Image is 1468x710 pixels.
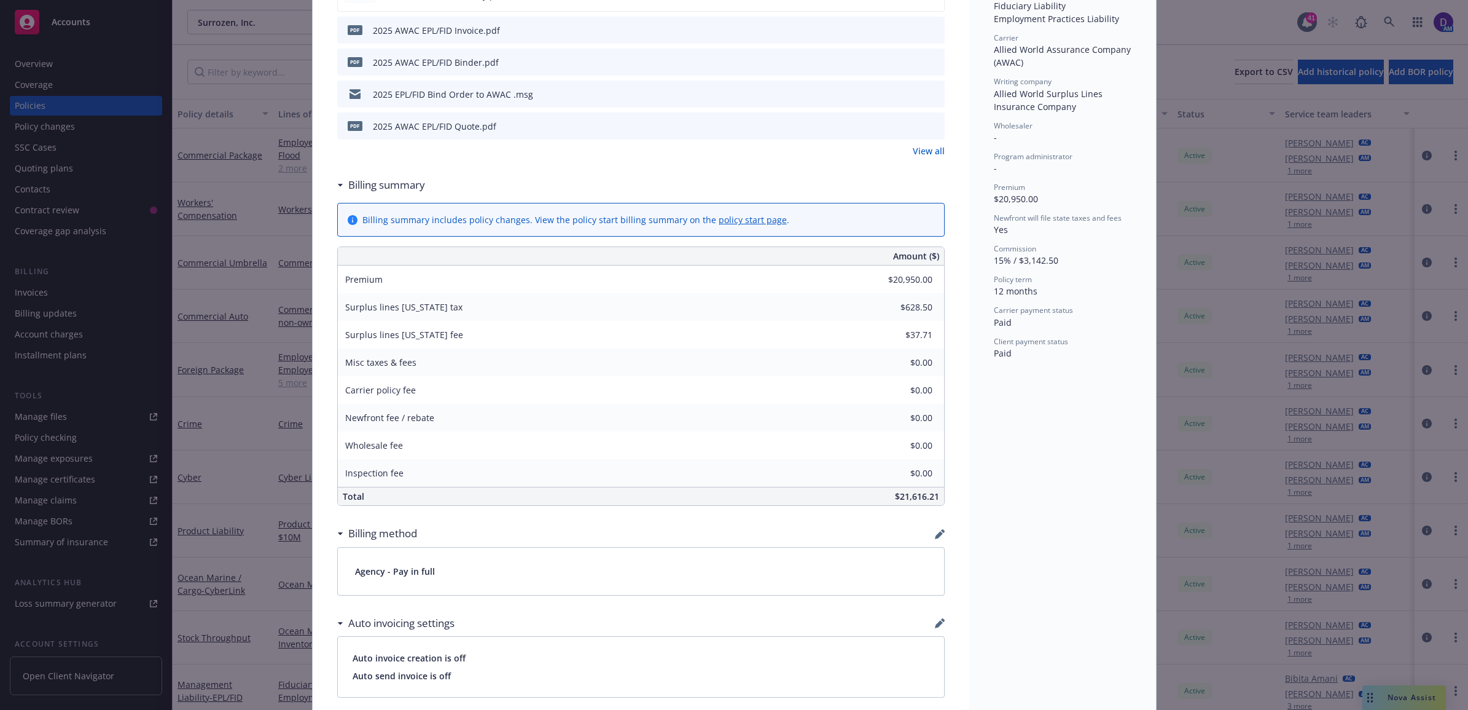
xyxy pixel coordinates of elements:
[860,353,940,372] input: 0.00
[994,193,1038,205] span: $20,950.00
[909,56,919,69] button: download file
[337,615,455,631] div: Auto invoicing settings
[994,274,1032,285] span: Policy term
[895,491,939,502] span: $21,616.21
[860,298,940,317] input: 0.00
[994,285,1037,297] span: 12 months
[353,652,929,665] span: Auto invoice creation is off
[893,250,939,262] span: Amount ($)
[994,336,1068,347] span: Client payment status
[929,120,940,133] button: preview file
[994,162,997,174] span: -
[994,182,1025,192] span: Premium
[343,491,364,502] span: Total
[994,243,1036,254] span: Commission
[860,326,940,344] input: 0.00
[994,254,1058,266] span: 15% / $3,142.50
[373,24,500,37] div: 2025 AWAC EPL/FID Invoice.pdf
[373,88,533,101] div: 2025 EPL/FID Bind Order to AWAC .msg
[345,329,463,341] span: Surplus lines [US_STATE] fee
[909,120,919,133] button: download file
[345,274,383,285] span: Premium
[338,548,944,595] div: Agency - Pay in full
[994,347,1012,359] span: Paid
[348,177,425,193] h3: Billing summary
[337,526,417,542] div: Billing method
[348,57,362,66] span: pdf
[994,12,1131,25] div: Employment Practices Liability
[345,384,416,396] span: Carrier policy fee
[345,440,403,451] span: Wholesale fee
[929,24,940,37] button: preview file
[860,409,940,427] input: 0.00
[348,25,362,34] span: pdf
[994,44,1133,68] span: Allied World Assurance Company (AWAC)
[345,467,404,479] span: Inspection fee
[348,615,455,631] h3: Auto invoicing settings
[353,669,929,682] span: Auto send invoice is off
[860,436,940,455] input: 0.00
[994,88,1105,112] span: Allied World Surplus Lines Insurance Company
[860,381,940,400] input: 0.00
[994,120,1033,131] span: Wholesaler
[994,132,997,143] span: -
[909,88,919,101] button: download file
[994,151,1072,162] span: Program administrator
[337,177,425,193] div: Billing summary
[345,357,416,368] span: Misc taxes & fees
[994,305,1073,315] span: Carrier payment status
[994,317,1012,328] span: Paid
[719,214,787,226] a: policy start page
[860,270,940,289] input: 0.00
[909,24,919,37] button: download file
[373,120,496,133] div: 2025 AWAC EPL/FID Quote.pdf
[373,56,499,69] div: 2025 AWAC EPL/FID Binder.pdf
[362,213,789,226] div: Billing summary includes policy changes. View the policy start billing summary on the .
[913,144,945,157] a: View all
[345,301,463,313] span: Surplus lines [US_STATE] tax
[348,526,417,542] h3: Billing method
[929,88,940,101] button: preview file
[860,464,940,483] input: 0.00
[994,224,1008,235] span: Yes
[994,33,1018,43] span: Carrier
[348,121,362,130] span: pdf
[994,76,1052,87] span: Writing company
[994,213,1122,223] span: Newfront will file state taxes and fees
[929,56,940,69] button: preview file
[345,412,434,424] span: Newfront fee / rebate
